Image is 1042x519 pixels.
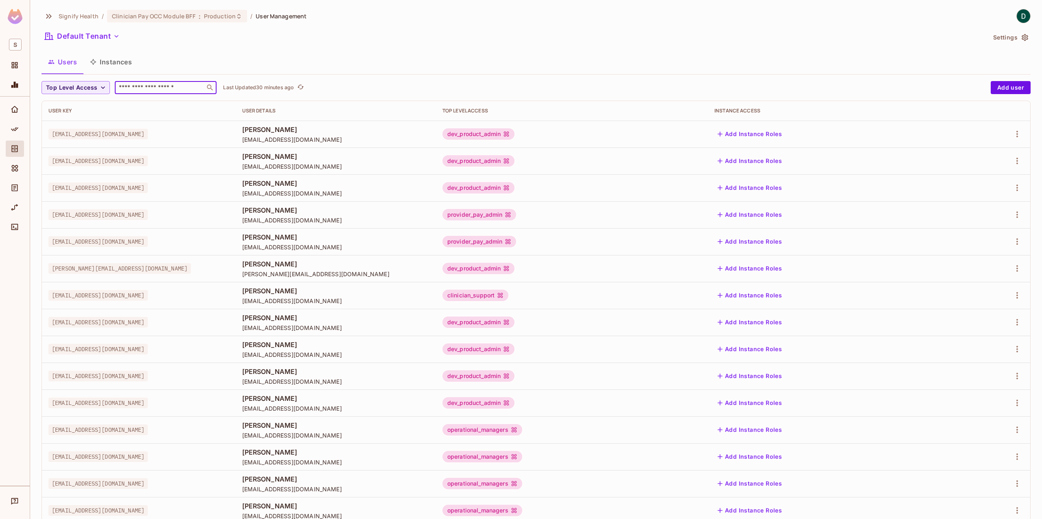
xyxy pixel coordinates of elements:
div: Home [6,101,24,118]
button: Instances [83,52,138,72]
div: operational_managers [442,478,522,489]
span: [EMAIL_ADDRESS][DOMAIN_NAME] [48,424,148,435]
div: User Key [48,108,229,114]
div: dev_product_admin [442,397,515,409]
span: [EMAIL_ADDRESS][DOMAIN_NAME] [242,163,429,170]
span: Clinician Pay OCC Module BFF [112,12,195,20]
button: Add Instance Roles [714,181,785,194]
div: dev_product_admin [442,370,515,382]
span: [PERSON_NAME] [242,233,429,242]
span: [PERSON_NAME][EMAIL_ADDRESS][DOMAIN_NAME] [242,270,429,278]
span: [EMAIL_ADDRESS][DOMAIN_NAME] [48,236,148,247]
li: / [102,12,104,20]
span: [PERSON_NAME] [242,259,429,268]
span: [EMAIL_ADDRESS][DOMAIN_NAME] [48,371,148,381]
div: Directory [6,141,24,157]
div: dev_product_admin [442,182,515,194]
span: [PERSON_NAME] [242,421,429,430]
button: Top Level Access [42,81,110,94]
div: Workspace: Signify Health [6,35,24,54]
div: operational_managers [442,424,522,435]
span: [PERSON_NAME] [242,367,429,376]
div: operational_managers [442,451,522,462]
div: dev_product_admin [442,155,515,167]
span: [EMAIL_ADDRESS][DOMAIN_NAME] [242,405,429,412]
div: dev_product_admin [442,317,515,328]
span: [EMAIL_ADDRESS][DOMAIN_NAME] [48,451,148,462]
button: Add Instance Roles [714,343,785,356]
button: Add Instance Roles [714,289,785,302]
button: Add Instance Roles [714,450,785,463]
div: provider_pay_admin [442,236,517,247]
span: Top Level Access [46,83,97,93]
span: [PERSON_NAME] [242,501,429,510]
img: Dylan Gillespie [1017,9,1030,23]
div: Projects [6,57,24,73]
span: [EMAIL_ADDRESS][DOMAIN_NAME] [48,505,148,516]
span: [EMAIL_ADDRESS][DOMAIN_NAME] [48,478,148,489]
span: [PERSON_NAME] [242,125,429,134]
button: Add Instance Roles [714,208,785,221]
span: [EMAIL_ADDRESS][DOMAIN_NAME] [48,156,148,166]
span: [EMAIL_ADDRESS][DOMAIN_NAME] [242,136,429,143]
span: [PERSON_NAME] [242,448,429,457]
span: [EMAIL_ADDRESS][DOMAIN_NAME] [242,297,429,305]
span: the active workspace [59,12,99,20]
button: Add Instance Roles [714,396,785,409]
span: : [198,13,201,20]
p: Last Updated 30 minutes ago [223,84,294,91]
div: URL Mapping [6,199,24,216]
span: [EMAIL_ADDRESS][DOMAIN_NAME] [242,351,429,358]
div: Monitoring [6,77,24,93]
span: [EMAIL_ADDRESS][DOMAIN_NAME] [48,129,148,139]
span: [EMAIL_ADDRESS][DOMAIN_NAME] [48,317,148,328]
span: [PERSON_NAME] [242,394,429,403]
div: User Details [242,108,429,114]
button: Default Tenant [42,30,123,43]
span: [EMAIL_ADDRESS][DOMAIN_NAME] [242,216,429,224]
span: [EMAIL_ADDRESS][DOMAIN_NAME] [48,290,148,301]
span: Production [204,12,236,20]
button: Add Instance Roles [714,128,785,141]
span: Click to refresh data [294,83,305,92]
span: [EMAIL_ADDRESS][DOMAIN_NAME] [242,458,429,466]
div: Policy [6,121,24,137]
button: Settings [990,31,1031,44]
div: provider_pay_admin [442,209,517,220]
div: clinician_support [442,290,509,301]
button: Add Instance Roles [714,154,785,167]
button: Add user [991,81,1031,94]
button: refresh [296,83,305,92]
button: Add Instance Roles [714,369,785,383]
div: Connect [6,219,24,235]
span: [EMAIL_ADDRESS][DOMAIN_NAME] [242,324,429,332]
span: [PERSON_NAME] [242,286,429,295]
span: S [9,39,22,51]
span: User Management [256,12,306,20]
span: [EMAIL_ADDRESS][DOMAIN_NAME] [242,378,429,385]
span: [PERSON_NAME][EMAIL_ADDRESS][DOMAIN_NAME] [48,263,191,274]
button: Users [42,52,83,72]
span: [PERSON_NAME] [242,179,429,188]
li: / [250,12,252,20]
button: Add Instance Roles [714,477,785,490]
span: [EMAIL_ADDRESS][DOMAIN_NAME] [242,485,429,493]
div: dev_product_admin [442,263,515,274]
span: [PERSON_NAME] [242,206,429,215]
button: Add Instance Roles [714,504,785,517]
span: [EMAIL_ADDRESS][DOMAIN_NAME] [48,183,148,193]
div: Instance Access [714,108,947,114]
span: refresh [297,84,304,92]
span: [EMAIL_ADDRESS][DOMAIN_NAME] [242,431,429,439]
span: [EMAIL_ADDRESS][DOMAIN_NAME] [48,398,148,408]
div: Help & Updates [6,493,24,509]
span: [PERSON_NAME] [242,340,429,349]
div: Elements [6,160,24,176]
span: [EMAIL_ADDRESS][DOMAIN_NAME] [242,189,429,197]
button: Add Instance Roles [714,262,785,275]
div: dev_product_admin [442,128,515,140]
span: [PERSON_NAME] [242,313,429,322]
button: Add Instance Roles [714,423,785,436]
span: [EMAIL_ADDRESS][DOMAIN_NAME] [242,243,429,251]
span: [PERSON_NAME] [242,152,429,161]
